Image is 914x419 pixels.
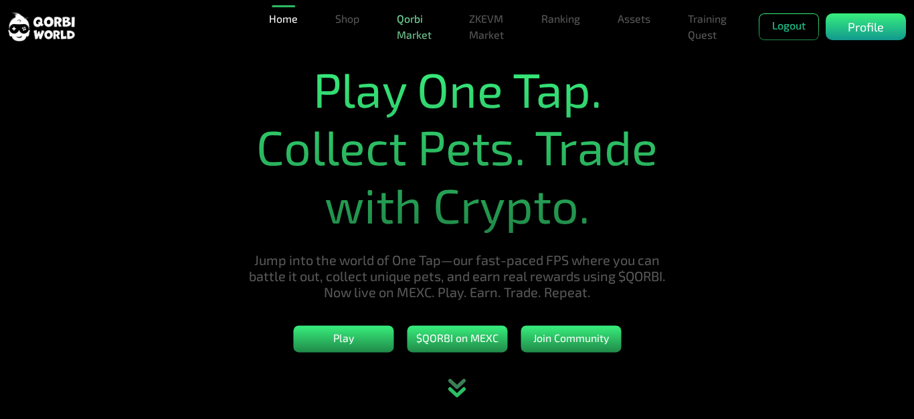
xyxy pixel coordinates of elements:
button: Play [293,326,393,353]
button: $QORBI on MEXC [407,326,507,353]
button: Logout [759,13,819,40]
a: Assets [612,5,656,32]
a: Training Quest [682,5,732,48]
a: Home [264,5,303,32]
img: sticky brand-logo [8,11,75,43]
h5: Jump into the world of One Tap—our fast-paced FPS where you can battle it out, collect unique pet... [237,252,678,301]
a: ZKEVM Market [464,5,509,48]
p: Profile [848,18,884,36]
a: Shop [330,5,365,32]
h1: Play One Tap. Collect Pets. Trade with Crypto. [237,60,678,233]
a: Ranking [536,5,585,32]
div: animation [428,359,486,419]
a: Qorbi Market [391,5,437,48]
button: Join Community [521,326,621,353]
